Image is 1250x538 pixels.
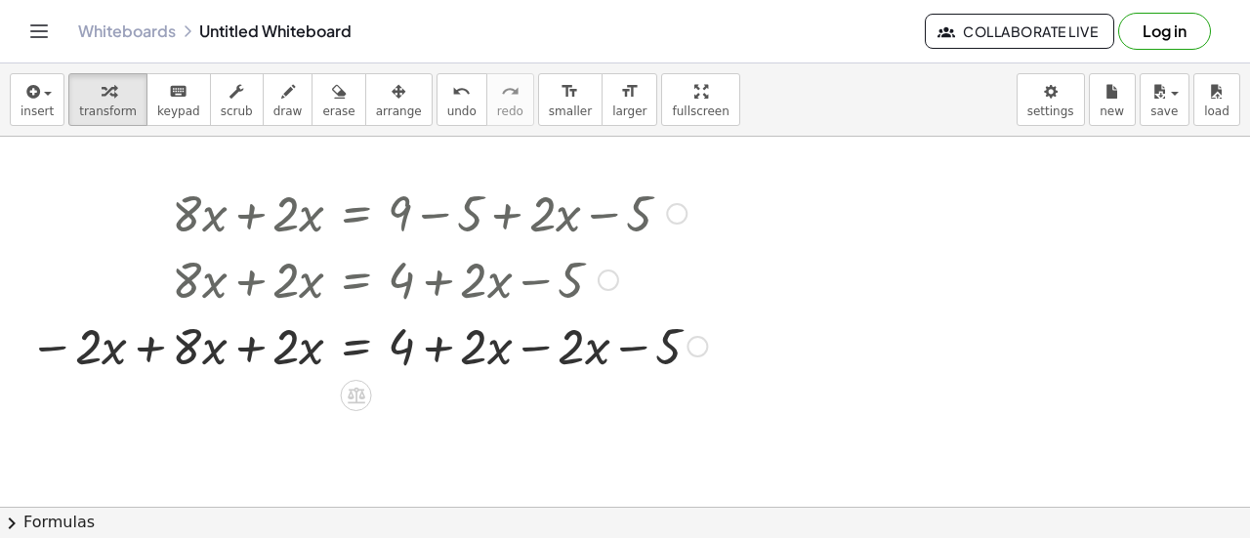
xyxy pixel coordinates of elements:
[146,73,211,126] button: keyboardkeypad
[221,104,253,118] span: scrub
[602,73,657,126] button: format_sizelarger
[620,80,639,103] i: format_size
[273,104,303,118] span: draw
[68,73,147,126] button: transform
[1193,73,1240,126] button: load
[538,73,603,126] button: format_sizesmaller
[497,104,523,118] span: redo
[21,104,54,118] span: insert
[341,380,372,411] div: Apply the same math to both sides of the equation
[1017,73,1085,126] button: settings
[1089,73,1136,126] button: new
[376,104,422,118] span: arrange
[263,73,313,126] button: draw
[549,104,592,118] span: smaller
[169,80,187,103] i: keyboard
[23,16,55,47] button: Toggle navigation
[447,104,477,118] span: undo
[1140,73,1189,126] button: save
[561,80,579,103] i: format_size
[925,14,1114,49] button: Collaborate Live
[79,104,137,118] span: transform
[486,73,534,126] button: redoredo
[941,22,1098,40] span: Collaborate Live
[501,80,520,103] i: redo
[365,73,433,126] button: arrange
[10,73,64,126] button: insert
[157,104,200,118] span: keypad
[322,104,354,118] span: erase
[672,104,729,118] span: fullscreen
[1204,104,1229,118] span: load
[437,73,487,126] button: undoundo
[1150,104,1178,118] span: save
[452,80,471,103] i: undo
[612,104,646,118] span: larger
[1118,13,1211,50] button: Log in
[210,73,264,126] button: scrub
[1100,104,1124,118] span: new
[78,21,176,41] a: Whiteboards
[661,73,739,126] button: fullscreen
[312,73,365,126] button: erase
[1027,104,1074,118] span: settings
